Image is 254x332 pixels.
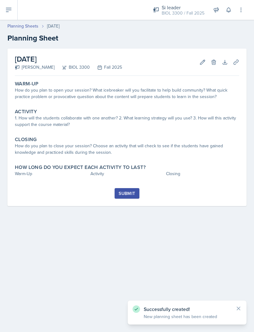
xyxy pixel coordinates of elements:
[162,4,204,11] div: Si leader
[15,164,146,170] label: How long do you expect each activity to last?
[144,306,230,312] p: Successfully created!
[166,170,239,177] div: Closing
[15,170,88,177] div: Warm-Up
[15,87,239,100] div: How do you plan to open your session? What icebreaker will you facilitate to help build community...
[15,81,39,87] label: Warm-Up
[47,23,59,29] div: [DATE]
[90,64,122,71] div: Fall 2025
[15,64,55,71] div: [PERSON_NAME]
[162,10,204,16] div: BIOL 3300 / Fall 2025
[15,136,37,143] label: Closing
[15,54,122,65] h2: [DATE]
[7,23,38,29] a: Planning Sheets
[144,313,230,320] p: New planning sheet has been created
[115,188,139,199] button: Submit
[15,109,37,115] label: Activity
[90,170,164,177] div: Activity
[15,115,239,128] div: 1. How will the students collaborate with one another? 2. What learning strategy will you use? 3....
[119,191,135,196] div: Submit
[7,32,247,44] h2: Planning Sheet
[55,64,90,71] div: BIOL 3300
[15,143,239,156] div: How do you plan to close your session? Choose an activity that will check to see if the students ...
